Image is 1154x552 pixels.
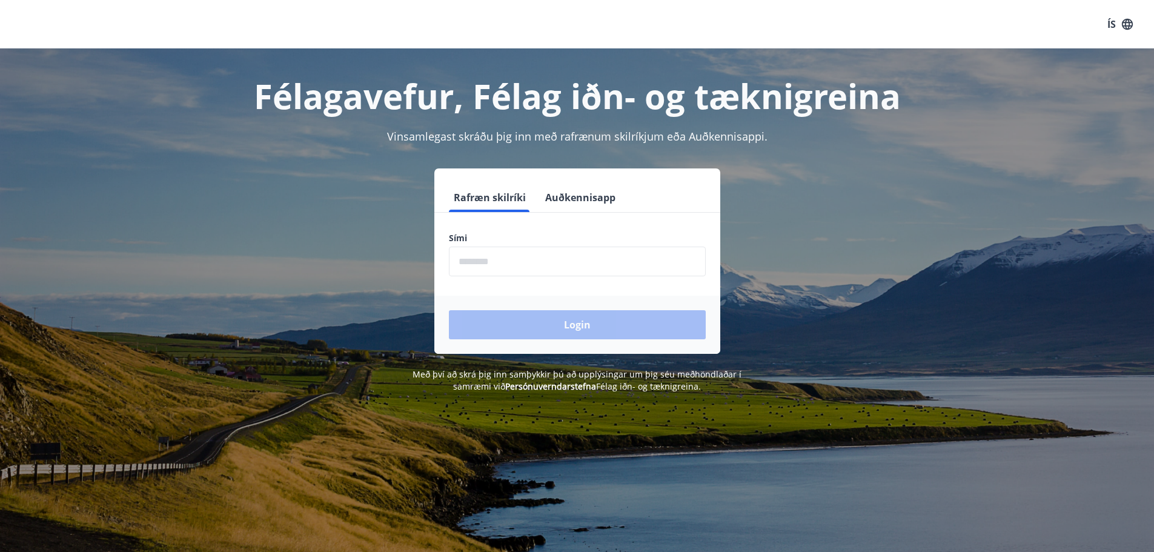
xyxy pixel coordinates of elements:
a: Persónuverndarstefna [505,381,596,392]
button: Auðkennisapp [540,183,620,212]
button: Rafræn skilríki [449,183,531,212]
span: Vinsamlegast skráðu þig inn með rafrænum skilríkjum eða Auðkennisappi. [387,129,768,144]
button: ÍS [1101,13,1139,35]
span: Með því að skrá þig inn samþykkir þú að upplýsingar um þig séu meðhöndlaðar í samræmi við Félag i... [413,368,741,392]
label: Sími [449,232,706,244]
h1: Félagavefur, Félag iðn- og tæknigreina [156,73,999,119]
